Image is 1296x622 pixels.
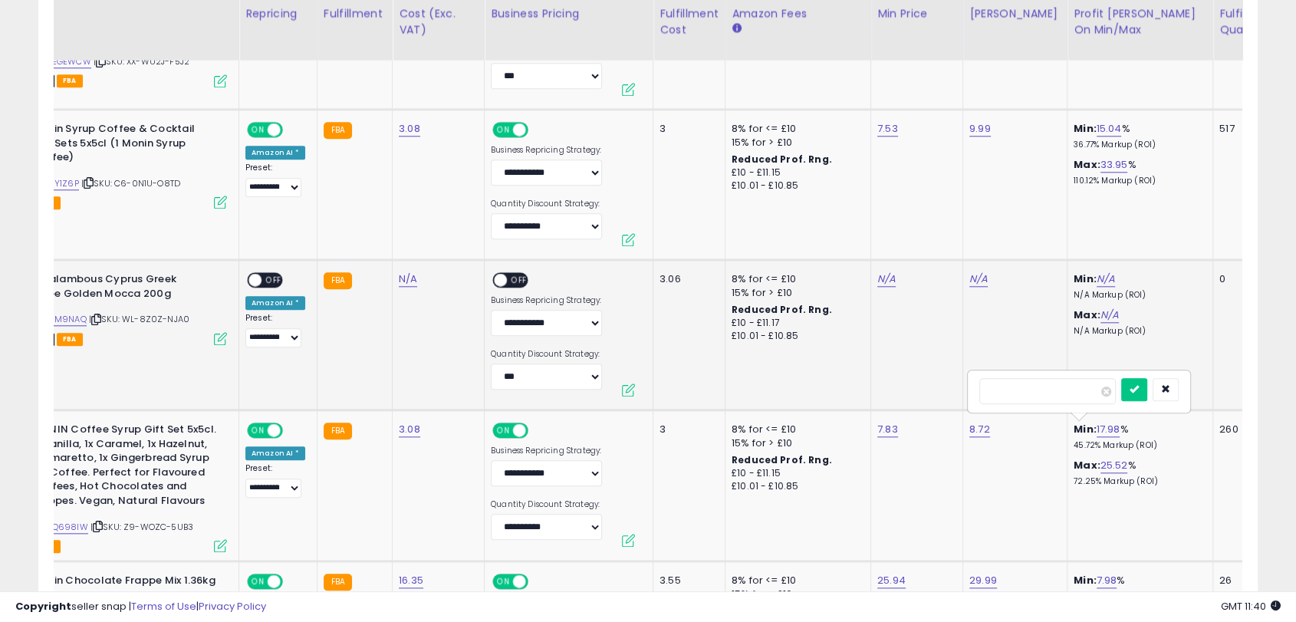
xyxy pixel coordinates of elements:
[660,423,713,436] div: 3
[507,274,531,287] span: OFF
[90,521,193,533] span: | SKU: Z9-WOZC-5UB3
[1074,326,1201,337] p: N/A Markup (ROI)
[732,330,859,343] div: £10.01 - £10.85
[245,313,305,347] div: Preset:
[877,573,906,588] a: 25.94
[660,574,713,587] div: 3.55
[877,121,898,137] a: 7.53
[399,272,417,287] a: N/A
[1074,158,1201,186] div: %
[1219,6,1272,38] div: Fulfillable Quantity
[1219,272,1267,286] div: 0
[399,121,420,137] a: 3.08
[399,422,420,437] a: 3.08
[732,453,832,466] b: Reduced Prof. Rng.
[23,272,209,304] b: Charalambous Cyprus Greek Coffee Golden Mocca 200g
[491,199,602,209] label: Quantity Discount Strategy:
[1074,440,1201,451] p: 45.72% Markup (ROI)
[324,574,352,591] small: FBA
[324,272,352,289] small: FBA
[131,599,196,614] a: Terms of Use
[199,599,266,614] a: Privacy Policy
[1074,6,1206,38] div: Profit [PERSON_NAME] on Min/Max
[57,333,83,346] span: FBA
[324,122,352,139] small: FBA
[1074,476,1201,487] p: 72.25% Markup (ROI)
[732,423,859,436] div: 8% for <= £10
[248,575,268,588] span: ON
[732,122,859,136] div: 8% for <= £10
[877,272,896,287] a: N/A
[15,600,266,614] div: seller snap | |
[57,74,83,87] span: FBA
[732,6,864,22] div: Amazon Fees
[732,480,859,493] div: £10.01 - £10.85
[245,146,305,160] div: Amazon AI *
[1097,422,1120,437] a: 17.98
[81,177,180,189] span: | SKU: C6-0N1U-O8TD
[969,121,991,137] a: 9.99
[94,55,189,67] span: | SKU: XX-WU2J-F5J2
[660,6,719,38] div: Fulfillment Cost
[245,446,305,460] div: Amazon AI *
[31,122,218,169] b: Monin Syrup Coffee & Cocktail Gift Sets 5x5cl (1 Monin Syrup Coffee)
[732,303,832,316] b: Reduced Prof. Rng.
[1100,308,1119,323] a: N/A
[491,6,646,22] div: Business Pricing
[732,436,859,450] div: 15% for > £10
[1074,121,1097,136] b: Min:
[732,317,859,330] div: £10 - £11.17
[969,573,997,588] a: 29.99
[1074,574,1201,602] div: %
[732,272,859,286] div: 8% for <= £10
[245,163,305,197] div: Preset:
[877,6,956,22] div: Min Price
[1097,573,1117,588] a: 7.98
[526,123,551,137] span: OFF
[1074,458,1100,472] b: Max:
[399,573,423,588] a: 16.35
[324,6,386,22] div: Fulfillment
[732,467,859,480] div: £10 - £11.15
[248,123,268,137] span: ON
[245,296,305,310] div: Amazon AI *
[28,55,91,68] a: B000EGEWCW
[491,145,602,156] label: Business Repricing Strategy:
[89,313,189,325] span: | SKU: WL-8Z0Z-NJA0
[732,166,859,179] div: £10 - £11.15
[494,575,513,588] span: ON
[15,599,71,614] strong: Copyright
[1074,157,1100,172] b: Max:
[660,122,713,136] div: 3
[1074,176,1201,186] p: 110.12% Markup (ROI)
[1074,573,1097,587] b: Min:
[526,424,551,437] span: OFF
[31,574,218,620] b: Monin Chocolate Frappe Mix 1.36kg Tub - Flavoured Coffee Powder for Coffee Shops
[732,153,832,166] b: Reduced Prof. Rng.
[1097,272,1115,287] a: N/A
[969,272,988,287] a: N/A
[31,423,218,512] b: MONIN Coffee Syrup Gift Set 5x5cl. 1x Vanilla, 1x Caramel, 1x Hazelnut, 1x Amaretto, 1x Gingerbre...
[660,272,713,286] div: 3.06
[732,286,859,300] div: 15% for > £10
[491,349,602,360] label: Quantity Discount Strategy:
[324,423,352,439] small: FBA
[1219,423,1267,436] div: 260
[28,521,88,534] a: B00QQ698IW
[732,136,859,150] div: 15% for > £10
[491,446,602,456] label: Business Repricing Strategy:
[1074,423,1201,451] div: %
[1074,290,1201,301] p: N/A Markup (ROI)
[732,574,859,587] div: 8% for <= £10
[245,6,311,22] div: Repricing
[28,313,87,326] a: B01GNM9NAQ
[1219,574,1267,587] div: 26
[1074,272,1097,286] b: Min:
[1074,140,1201,150] p: 36.77% Markup (ROI)
[491,295,602,306] label: Business Repricing Strategy:
[732,179,859,193] div: £10.01 - £10.85
[399,6,478,38] div: Cost (Exc. VAT)
[1074,459,1201,487] div: %
[248,424,268,437] span: ON
[1074,122,1201,150] div: %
